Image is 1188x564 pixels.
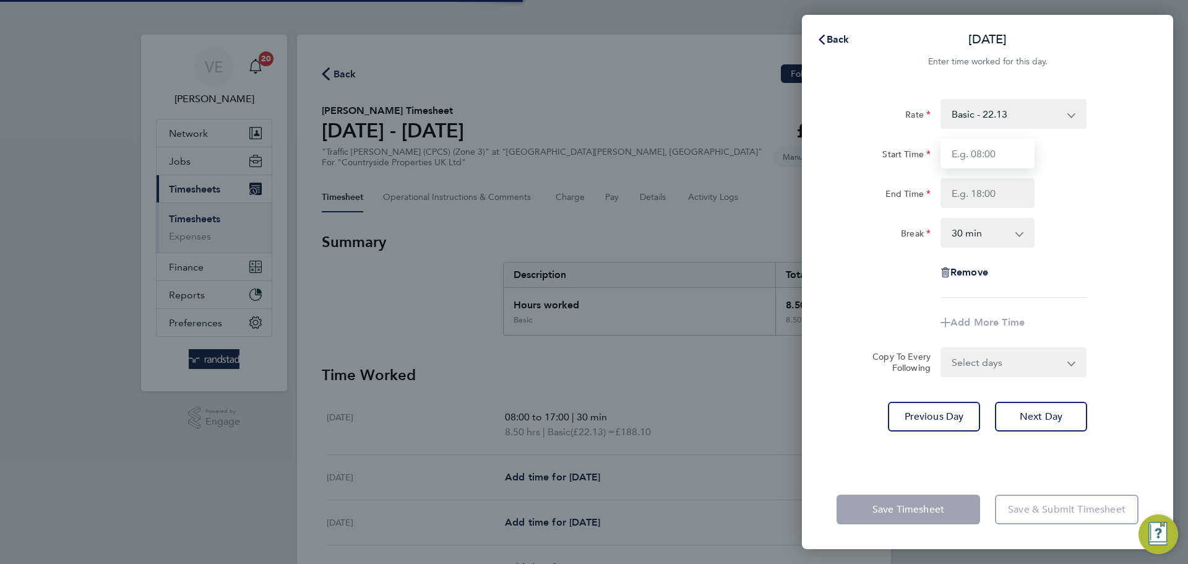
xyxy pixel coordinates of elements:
span: Previous Day [905,410,964,423]
button: Next Day [995,402,1087,432]
button: Back [804,27,862,52]
button: Remove [940,267,988,277]
input: E.g. 08:00 [940,139,1035,168]
label: Start Time [882,149,931,163]
button: Previous Day [888,402,980,432]
button: Engage Resource Center [1138,514,1178,554]
span: Back [827,33,850,45]
input: E.g. 18:00 [940,178,1035,208]
span: Remove [950,266,988,278]
label: Copy To Every Following [863,351,931,373]
p: [DATE] [968,31,1007,48]
label: Rate [905,109,931,124]
div: Enter time worked for this day. [802,54,1173,69]
label: Break [901,228,931,243]
span: Next Day [1020,410,1062,423]
label: End Time [885,188,931,203]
